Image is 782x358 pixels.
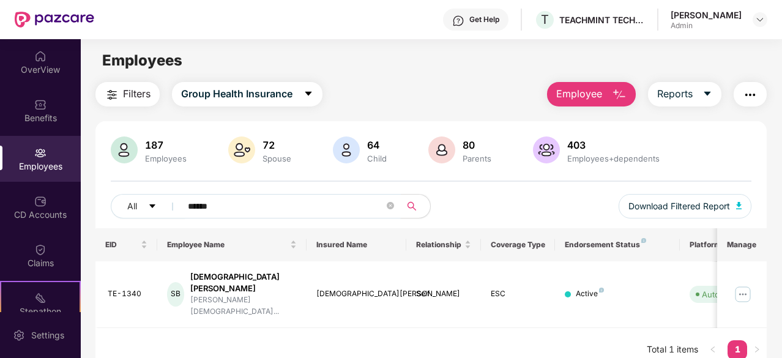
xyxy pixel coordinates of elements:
img: svg+xml;base64,PHN2ZyBpZD0iU2V0dGluZy0yMHgyMCIgeG1sbnM9Imh0dHA6Ly93d3cudzMub3JnLzIwMDAvc3ZnIiB3aW... [13,329,25,341]
span: close-circle [387,202,394,209]
img: svg+xml;base64,PHN2ZyBpZD0iSGVscC0zMngzMiIgeG1sbnM9Imh0dHA6Ly93d3cudzMub3JnLzIwMDAvc3ZnIiB3aWR0aD... [452,15,464,27]
div: Platform Status [690,240,757,250]
img: New Pazcare Logo [15,12,94,28]
span: caret-down [702,89,712,100]
span: Relationship [416,240,462,250]
div: [DEMOGRAPHIC_DATA][PERSON_NAME] [316,288,397,300]
button: Employee [547,82,636,106]
span: EID [105,240,139,250]
div: TE-1340 [108,288,148,300]
img: svg+xml;base64,PHN2ZyBpZD0iRW1wbG95ZWVzIiB4bWxucz0iaHR0cDovL3d3dy53My5vcmcvMjAwMC9zdmciIHdpZHRoPS... [34,147,47,159]
div: Spouse [260,154,294,163]
div: 403 [565,139,662,151]
img: svg+xml;base64,PHN2ZyBpZD0iRHJvcGRvd24tMzJ4MzIiIHhtbG5zPSJodHRwOi8vd3d3LnczLm9yZy8yMDAwL3N2ZyIgd2... [755,15,765,24]
span: Employees [102,51,182,69]
th: Coverage Type [481,228,556,261]
div: Employees+dependents [565,154,662,163]
img: svg+xml;base64,PHN2ZyB4bWxucz0iaHR0cDovL3d3dy53My5vcmcvMjAwMC9zdmciIHhtbG5zOnhsaW5rPSJodHRwOi8vd3... [736,202,742,209]
th: Relationship [406,228,481,261]
div: Active [576,288,604,300]
div: [PERSON_NAME] [671,9,742,21]
img: svg+xml;base64,PHN2ZyB4bWxucz0iaHR0cDovL3d3dy53My5vcmcvMjAwMC9zdmciIHhtbG5zOnhsaW5rPSJodHRwOi8vd3... [533,136,560,163]
img: svg+xml;base64,PHN2ZyB4bWxucz0iaHR0cDovL3d3dy53My5vcmcvMjAwMC9zdmciIHdpZHRoPSIyNCIgaGVpZ2h0PSIyNC... [105,88,119,102]
div: Employees [143,154,189,163]
button: search [400,194,431,218]
div: 72 [260,139,294,151]
div: Settings [28,329,68,341]
span: Reports [657,86,693,102]
span: All [127,200,137,213]
button: Reportscaret-down [648,82,721,106]
th: Employee Name [157,228,307,261]
span: Filters [123,86,151,102]
img: svg+xml;base64,PHN2ZyB4bWxucz0iaHR0cDovL3d3dy53My5vcmcvMjAwMC9zdmciIHdpZHRoPSI4IiBoZWlnaHQ9IjgiIH... [599,288,604,293]
button: Allcaret-down [111,194,185,218]
span: left [709,346,717,353]
div: Child [365,154,389,163]
div: 80 [460,139,494,151]
div: Endorsement Status [565,240,669,250]
button: Group Health Insurancecaret-down [172,82,322,106]
img: svg+xml;base64,PHN2ZyB4bWxucz0iaHR0cDovL3d3dy53My5vcmcvMjAwMC9zdmciIHhtbG5zOnhsaW5rPSJodHRwOi8vd3... [111,136,138,163]
img: svg+xml;base64,PHN2ZyBpZD0iQ2xhaW0iIHhtbG5zPSJodHRwOi8vd3d3LnczLm9yZy8yMDAwL3N2ZyIgd2lkdGg9IjIwIi... [34,244,47,256]
div: 187 [143,139,189,151]
div: Parents [460,154,494,163]
img: svg+xml;base64,PHN2ZyB4bWxucz0iaHR0cDovL3d3dy53My5vcmcvMjAwMC9zdmciIHhtbG5zOnhsaW5rPSJodHRwOi8vd3... [612,88,627,102]
span: search [400,201,424,211]
img: svg+xml;base64,PHN2ZyBpZD0iQmVuZWZpdHMiIHhtbG5zPSJodHRwOi8vd3d3LnczLm9yZy8yMDAwL3N2ZyIgd2lkdGg9Ij... [34,99,47,111]
img: svg+xml;base64,PHN2ZyB4bWxucz0iaHR0cDovL3d3dy53My5vcmcvMjAwMC9zdmciIHdpZHRoPSIyMSIgaGVpZ2h0PSIyMC... [34,292,47,304]
th: Manage [717,228,767,261]
button: Filters [95,82,160,106]
div: Auto Verified [702,288,751,300]
img: svg+xml;base64,PHN2ZyB4bWxucz0iaHR0cDovL3d3dy53My5vcmcvMjAwMC9zdmciIHhtbG5zOnhsaW5rPSJodHRwOi8vd3... [228,136,255,163]
div: [PERSON_NAME][DEMOGRAPHIC_DATA]... [190,294,297,318]
span: Download Filtered Report [628,200,730,213]
span: close-circle [387,201,394,212]
span: caret-down [148,202,157,212]
span: Employee [556,86,602,102]
img: svg+xml;base64,PHN2ZyBpZD0iSG9tZSIgeG1sbnM9Imh0dHA6Ly93d3cudzMub3JnLzIwMDAvc3ZnIiB3aWR0aD0iMjAiIG... [34,50,47,62]
img: manageButton [733,285,753,304]
div: SB [167,282,184,307]
th: Insured Name [307,228,406,261]
img: svg+xml;base64,PHN2ZyBpZD0iQ0RfQWNjb3VudHMiIGRhdGEtbmFtZT0iQ0QgQWNjb3VudHMiIHhtbG5zPSJodHRwOi8vd3... [34,195,47,207]
div: Stepathon [1,305,80,318]
img: svg+xml;base64,PHN2ZyB4bWxucz0iaHR0cDovL3d3dy53My5vcmcvMjAwMC9zdmciIHhtbG5zOnhsaW5rPSJodHRwOi8vd3... [428,136,455,163]
div: ESC [491,288,546,300]
div: 64 [365,139,389,151]
img: svg+xml;base64,PHN2ZyB4bWxucz0iaHR0cDovL3d3dy53My5vcmcvMjAwMC9zdmciIHdpZHRoPSIyNCIgaGVpZ2h0PSIyNC... [743,88,758,102]
span: caret-down [303,89,313,100]
div: Self [416,288,471,300]
div: TEACHMINT TECHNOLOGIES PRIVATE LIMITED [559,14,645,26]
div: [DEMOGRAPHIC_DATA][PERSON_NAME] [190,271,297,294]
img: svg+xml;base64,PHN2ZyB4bWxucz0iaHR0cDovL3d3dy53My5vcmcvMjAwMC9zdmciIHhtbG5zOnhsaW5rPSJodHRwOi8vd3... [333,136,360,163]
span: T [541,12,549,27]
span: Employee Name [167,240,288,250]
span: Group Health Insurance [181,86,292,102]
button: Download Filtered Report [619,194,752,218]
th: EID [95,228,158,261]
img: svg+xml;base64,PHN2ZyB4bWxucz0iaHR0cDovL3d3dy53My5vcmcvMjAwMC9zdmciIHdpZHRoPSI4IiBoZWlnaHQ9IjgiIH... [641,238,646,243]
span: right [753,346,761,353]
div: Admin [671,21,742,31]
div: Get Help [469,15,499,24]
